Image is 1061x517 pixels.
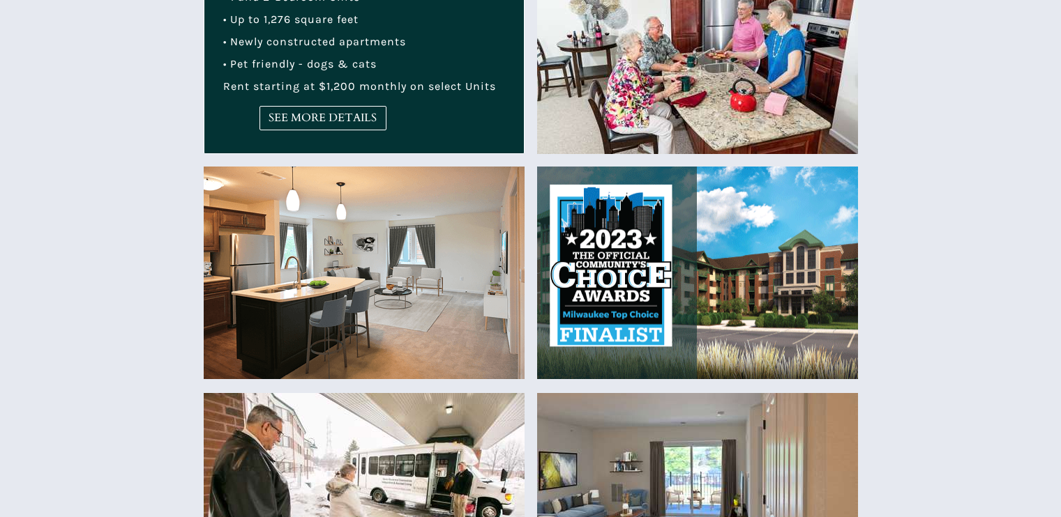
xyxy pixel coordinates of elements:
span: • Newly constructed apartments [223,35,406,48]
a: SEE MORE DETAILS [259,106,386,130]
span: • Pet friendly - dogs & cats [223,57,377,70]
span: • Up to 1,276 square feet [223,13,359,26]
span: Rent starting at $1,200 monthly on select Units [223,79,496,93]
span: SEE MORE DETAILS [260,111,386,125]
